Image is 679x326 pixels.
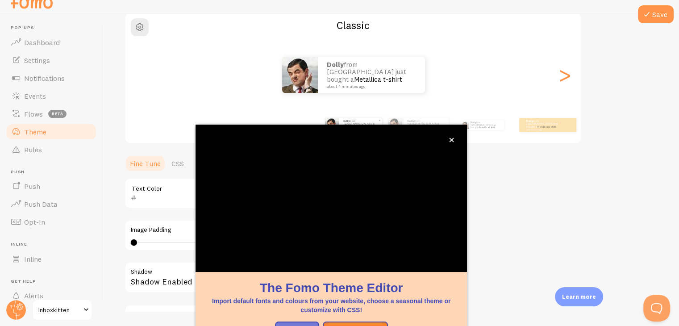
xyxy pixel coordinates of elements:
[5,33,97,51] a: Dashboard
[24,200,58,209] span: Push Data
[471,120,500,130] p: from [GEOGRAPHIC_DATA] just bought a
[5,51,97,69] a: Settings
[24,38,60,47] span: Dashboard
[5,69,97,87] a: Notifications
[388,118,402,132] img: Fomo
[24,127,46,136] span: Theme
[131,226,386,234] label: Image Padding
[5,287,97,305] a: Alerts
[638,5,674,23] button: Save
[643,295,670,322] iframe: Help Scout Beacon - Open
[24,56,50,65] span: Settings
[24,291,43,300] span: Alerts
[206,297,456,314] p: Import default fonts and colours from your website, choose a seasonal theme or customize with CSS!
[24,255,42,263] span: Inline
[354,75,402,84] a: Metallica t-shirt
[125,262,392,294] div: Shadow Enabled
[38,305,81,315] span: Inboxkitten
[11,242,97,247] span: Inline
[125,18,581,32] h2: Classic
[5,195,97,213] a: Push Data
[343,119,379,130] p: from [GEOGRAPHIC_DATA] just bought a
[11,169,97,175] span: Push
[24,74,65,83] span: Notifications
[325,118,339,132] img: Fomo
[48,110,67,118] span: beta
[166,155,189,172] a: CSS
[24,109,43,118] span: Flows
[479,126,495,129] a: Metallica t-shirt
[327,61,416,89] p: from [GEOGRAPHIC_DATA] just bought a
[5,105,97,123] a: Flows beta
[11,279,97,284] span: Get Help
[206,279,456,297] h1: The Fomo Theme Editor
[24,182,40,191] span: Push
[408,119,445,130] p: from [GEOGRAPHIC_DATA] just bought a
[562,293,596,301] p: Learn more
[408,119,414,123] strong: dolly
[5,141,97,159] a: Rules
[462,121,469,129] img: Fomo
[5,87,97,105] a: Events
[555,287,603,306] div: Learn more
[5,213,97,231] a: Opt-In
[471,121,476,124] strong: dolly
[447,135,456,145] button: close,
[526,129,561,130] small: about 4 minutes ago
[343,119,350,123] strong: dolly
[24,145,42,154] span: Rules
[32,299,92,321] a: Inboxkitten
[327,84,413,89] small: about 4 minutes ago
[282,57,318,93] img: Fomo
[559,43,570,107] div: Next slide
[5,250,97,268] a: Inline
[526,119,533,123] strong: dolly
[537,125,556,129] a: Metallica t-shirt
[5,177,97,195] a: Push
[24,92,46,100] span: Events
[327,60,344,69] strong: dolly
[5,123,97,141] a: Theme
[526,119,562,130] p: from [GEOGRAPHIC_DATA] just bought a
[125,155,166,172] a: Fine Tune
[24,217,45,226] span: Opt-In
[11,25,97,31] span: Pop-ups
